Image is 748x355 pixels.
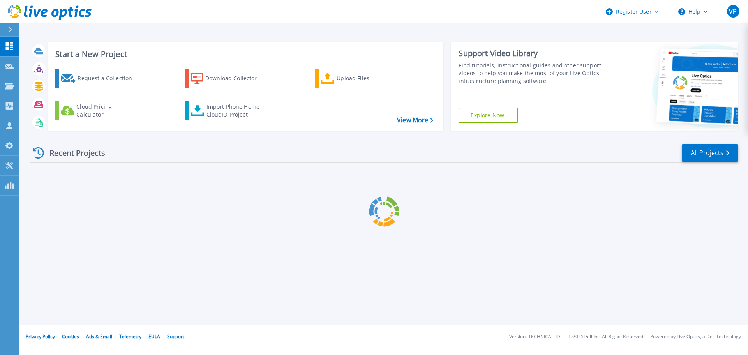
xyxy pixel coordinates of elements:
div: Find tutorials, instructional guides and other support videos to help you make the most of your L... [459,62,605,85]
div: Download Collector [205,71,268,86]
a: Telemetry [119,333,141,340]
a: Cookies [62,333,79,340]
a: Upload Files [315,69,402,88]
a: Cloud Pricing Calculator [55,101,142,120]
div: Request a Collection [78,71,140,86]
a: Download Collector [185,69,272,88]
span: VP [729,8,737,14]
a: All Projects [682,144,738,162]
div: Upload Files [337,71,399,86]
a: Ads & Email [86,333,112,340]
li: Version: [TECHNICAL_ID] [509,334,562,339]
div: Support Video Library [459,48,605,58]
a: Explore Now! [459,108,518,123]
div: Cloud Pricing Calculator [76,103,139,118]
a: View More [397,117,433,124]
a: Privacy Policy [26,333,55,340]
li: Powered by Live Optics, a Dell Technology [650,334,741,339]
div: Recent Projects [30,143,116,162]
h3: Start a New Project [55,50,433,58]
div: Import Phone Home CloudIQ Project [206,103,267,118]
a: EULA [148,333,160,340]
li: © 2025 Dell Inc. All Rights Reserved [569,334,643,339]
a: Request a Collection [55,69,142,88]
a: Support [167,333,184,340]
